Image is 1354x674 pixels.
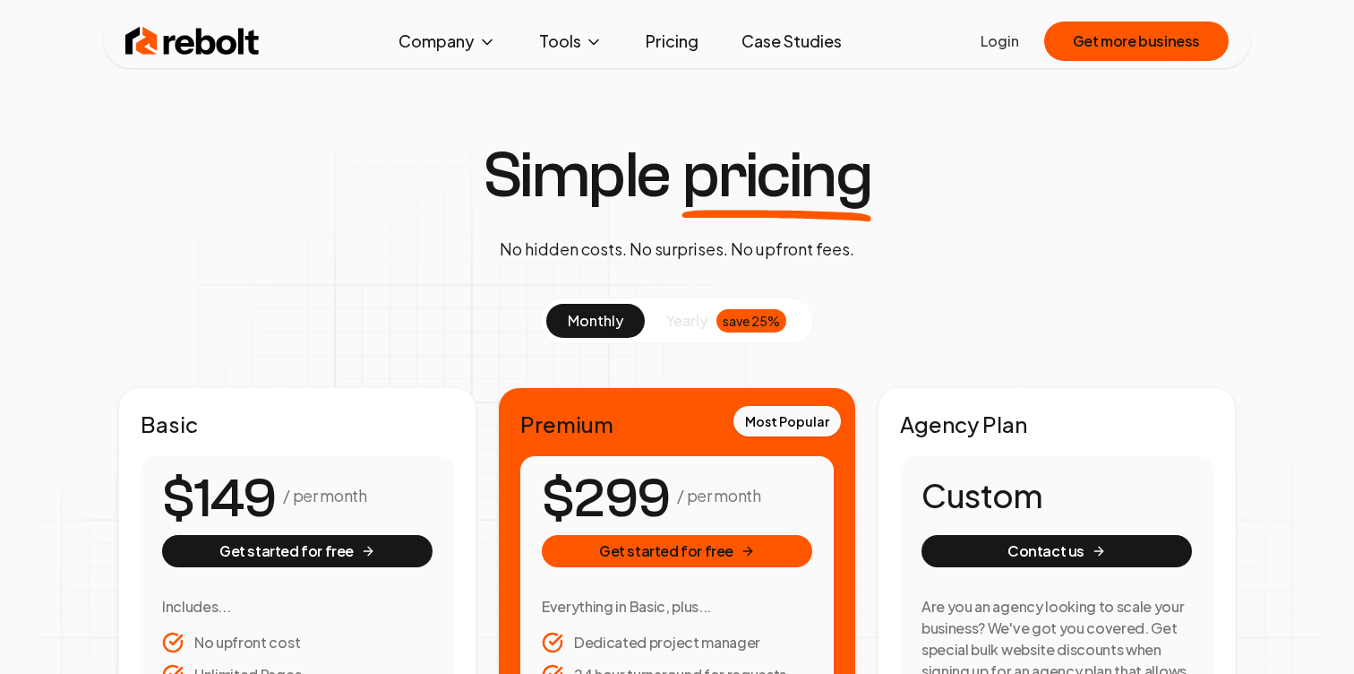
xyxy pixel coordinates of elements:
p: / per month [677,483,760,508]
button: Tools [525,23,617,59]
span: pricing [682,143,872,208]
h1: Simple [483,143,872,208]
span: monthly [568,311,623,330]
li: No upfront cost [162,632,433,653]
h2: Premium [520,410,834,438]
div: save 25% [716,309,786,333]
button: Get started for free [162,535,433,567]
button: Get started for free [542,535,812,567]
button: Company [384,23,510,59]
p: / per month [283,483,366,508]
h2: Basic [141,410,454,438]
button: yearlysave 25% [645,304,808,338]
span: yearly [666,310,707,332]
a: Pricing [631,23,713,59]
button: Get more business [1044,22,1229,61]
button: monthly [546,304,645,338]
number-flow-react: $299 [542,459,670,540]
p: No hidden costs. No surprises. No upfront fees. [500,237,854,262]
a: Case Studies [727,23,856,59]
h3: Everything in Basic, plus... [542,596,812,618]
li: Dedicated project manager [542,632,812,653]
h1: Custom [921,478,1192,514]
img: Rebolt Logo [125,23,260,59]
h3: Includes... [162,596,433,618]
h2: Agency Plan [900,410,1213,438]
a: Login [981,30,1019,52]
div: Most Popular [733,406,841,436]
number-flow-react: $149 [162,459,276,540]
button: Contact us [921,535,1192,567]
